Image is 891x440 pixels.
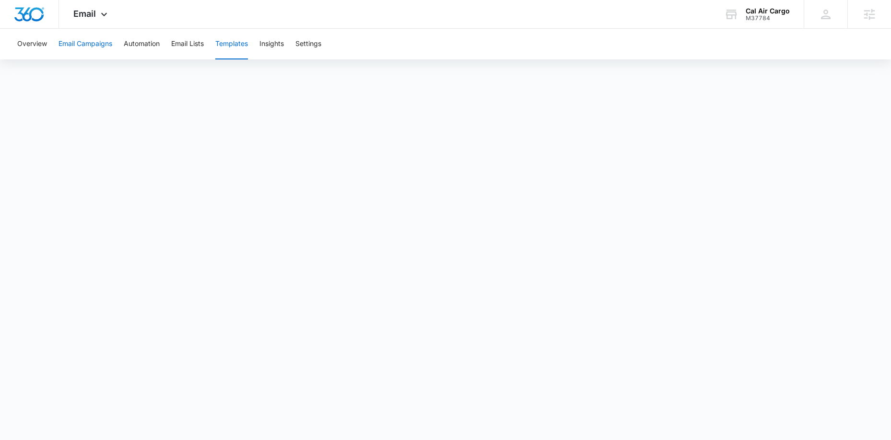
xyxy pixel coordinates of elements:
button: Email Lists [171,29,204,59]
div: account name [746,7,790,15]
button: Email Campaigns [59,29,112,59]
button: Templates [215,29,248,59]
button: Insights [259,29,284,59]
div: account id [746,15,790,22]
span: Email [73,9,96,19]
button: Settings [295,29,321,59]
button: Overview [17,29,47,59]
button: Automation [124,29,160,59]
